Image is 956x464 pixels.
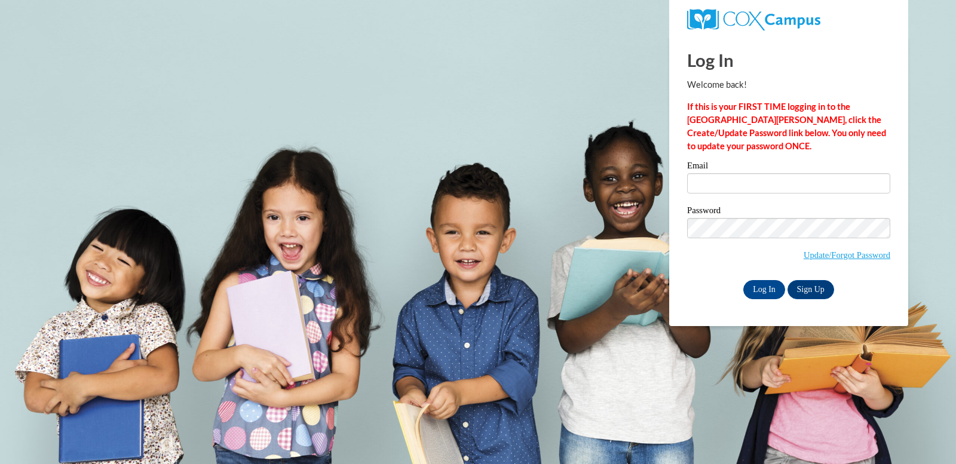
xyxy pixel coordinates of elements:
label: Email [687,161,890,173]
p: Welcome back! [687,78,890,91]
label: Password [687,206,890,218]
strong: If this is your FIRST TIME logging in to the [GEOGRAPHIC_DATA][PERSON_NAME], click the Create/Upd... [687,102,886,151]
h1: Log In [687,48,890,72]
a: Update/Forgot Password [804,250,890,260]
input: Log In [743,280,785,299]
a: COX Campus [687,14,820,24]
a: Sign Up [788,280,834,299]
img: COX Campus [687,9,820,30]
